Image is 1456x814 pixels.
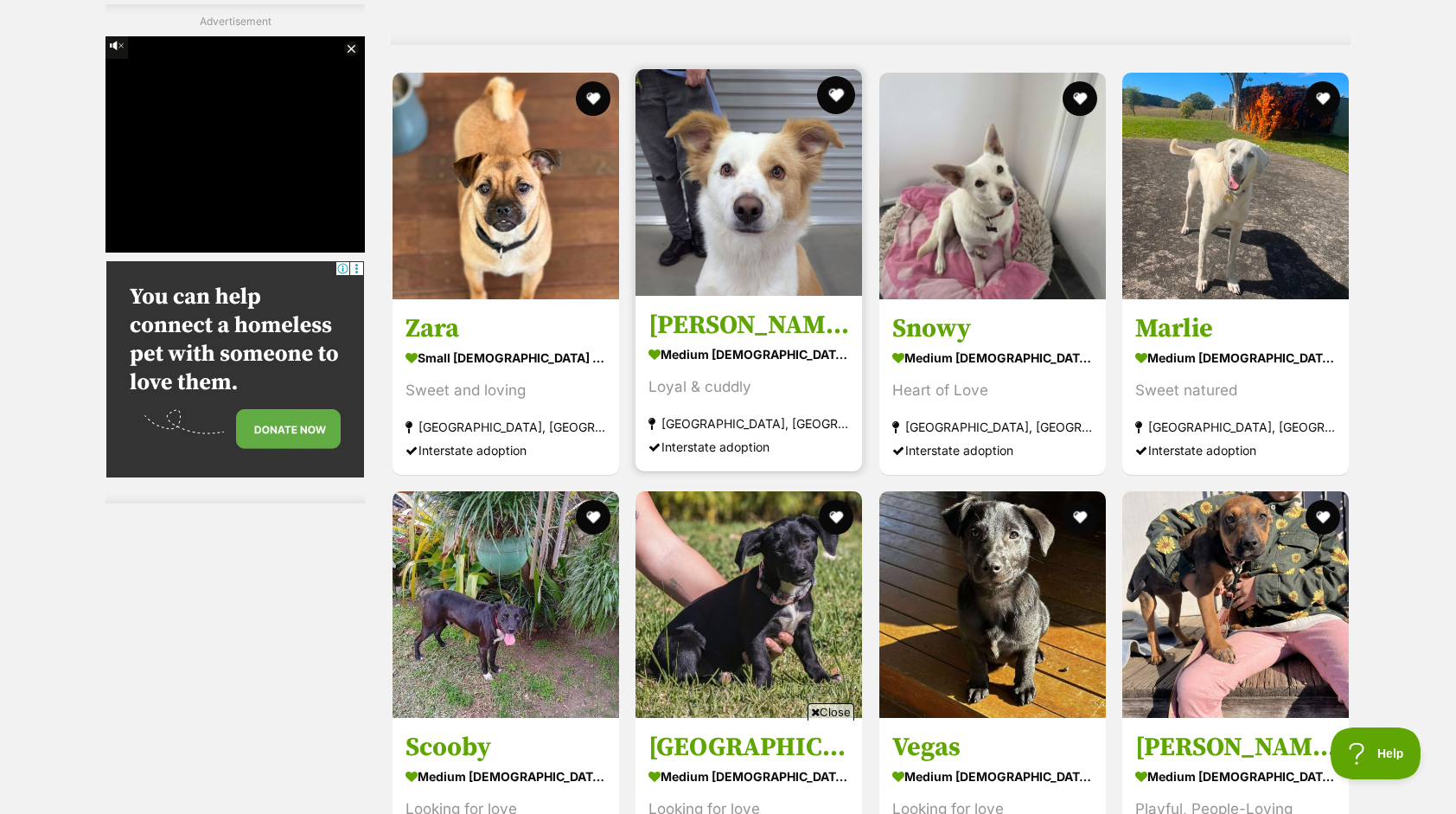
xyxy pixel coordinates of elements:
a: [PERSON_NAME] medium [DEMOGRAPHIC_DATA] Dog Loyal & cuddly [GEOGRAPHIC_DATA], [GEOGRAPHIC_DATA] I... [635,296,862,471]
h3: Vegas [892,730,1093,763]
h3: Zara [406,312,606,345]
iframe: Advertisement [106,261,364,478]
a: Snowy medium [DEMOGRAPHIC_DATA] Dog Heart of Love [GEOGRAPHIC_DATA], [GEOGRAPHIC_DATA] Interstate... [879,299,1106,475]
h3: Scooby [406,730,606,763]
img: Thelma - Australian Kelpie x Australian Cattle Dog [1122,491,1349,718]
button: favourite [1306,81,1340,116]
div: Heart of Love [892,379,1093,402]
strong: medium [DEMOGRAPHIC_DATA] Dog [892,763,1093,788]
div: Interstate adoption [1135,439,1336,462]
div: Interstate adoption [648,435,849,458]
a: Zara small [DEMOGRAPHIC_DATA] Dog Sweet and loving [GEOGRAPHIC_DATA], [GEOGRAPHIC_DATA] Interstat... [393,299,619,475]
h3: [PERSON_NAME] [1135,730,1336,763]
button: favourite [1063,81,1097,116]
div: Interstate adoption [892,439,1093,462]
h3: Snowy [892,312,1093,345]
iframe: Advertisement [413,727,1043,805]
img: Vegas - Border Collie Dog [879,491,1106,718]
button: favourite [820,500,854,535]
div: Advertisement [105,4,365,503]
span: Close [808,703,854,721]
div: Sweet and loving [406,379,606,402]
button: favourite [576,81,610,116]
img: Scooby - Australian Kelpie x Border Collie Dog [393,491,619,718]
div: Interstate adoption [406,439,606,462]
img: Marshall - Border Collie Dog [635,69,862,296]
strong: medium [DEMOGRAPHIC_DATA] Dog [1135,763,1336,788]
iframe: Help Scout Beacon - Open [1331,727,1421,779]
button: favourite [576,500,610,535]
a: Marlie medium [DEMOGRAPHIC_DATA] Dog Sweet natured [GEOGRAPHIC_DATA], [GEOGRAPHIC_DATA] Interstat... [1122,299,1349,475]
iframe: Advertisement [105,36,365,253]
strong: medium [DEMOGRAPHIC_DATA] Dog [648,342,849,367]
strong: [GEOGRAPHIC_DATA], [GEOGRAPHIC_DATA] [1135,415,1336,439]
img: Marlie - Maremma Sheepdog [1122,73,1349,299]
h3: [PERSON_NAME] [648,309,849,342]
strong: medium [DEMOGRAPHIC_DATA] Dog [406,763,606,788]
strong: [GEOGRAPHIC_DATA], [GEOGRAPHIC_DATA] [406,415,606,439]
strong: medium [DEMOGRAPHIC_DATA] Dog [892,345,1093,370]
h3: Marlie [1135,312,1336,345]
button: favourite [818,76,856,114]
button: favourite [1306,500,1340,535]
img: Florence - Border Collie Dog [635,491,862,718]
strong: medium [DEMOGRAPHIC_DATA] Dog [1135,345,1336,370]
img: Zara - Pug x Jack Russell Terrier Dog [393,73,619,299]
strong: small [DEMOGRAPHIC_DATA] Dog [406,345,606,370]
img: Snowy - Australian Kelpie Dog [879,73,1106,299]
div: Sweet natured [1135,379,1336,402]
strong: [GEOGRAPHIC_DATA], [GEOGRAPHIC_DATA] [892,415,1093,439]
strong: [GEOGRAPHIC_DATA], [GEOGRAPHIC_DATA] [648,412,849,435]
button: favourite [1063,500,1097,535]
div: Loyal & cuddly [648,375,849,399]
